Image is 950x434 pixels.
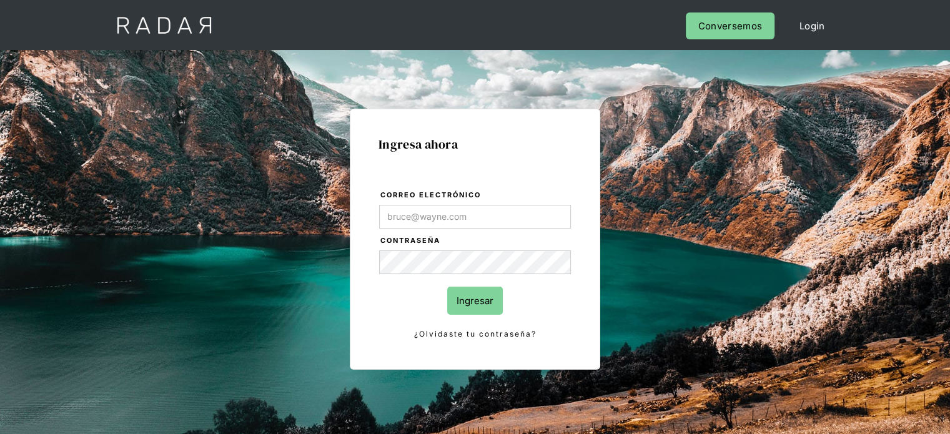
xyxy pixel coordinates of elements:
input: bruce@wayne.com [379,205,571,229]
a: Conversemos [686,12,774,39]
a: Login [787,12,838,39]
label: Correo electrónico [380,189,571,202]
label: Contraseña [380,235,571,247]
input: Ingresar [447,287,503,315]
h1: Ingresa ahora [379,137,571,151]
form: Login Form [379,189,571,341]
a: ¿Olvidaste tu contraseña? [379,327,571,341]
